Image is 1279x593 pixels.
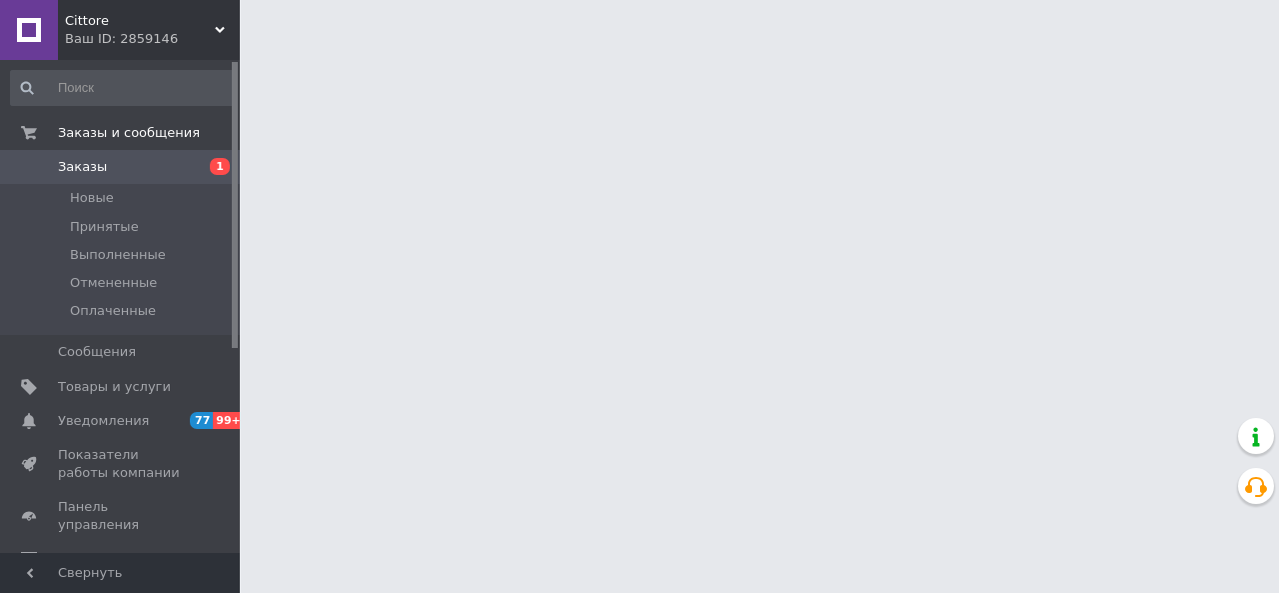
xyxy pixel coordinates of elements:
[10,70,236,106] input: Поиск
[70,246,166,264] span: Выполненные
[58,412,149,430] span: Уведомления
[58,158,107,176] span: Заказы
[58,124,200,142] span: Заказы и сообщения
[70,274,157,292] span: Отмененные
[58,551,111,569] span: Отзывы
[58,446,185,482] span: Показатели работы компании
[190,412,213,429] span: 77
[210,158,230,175] span: 1
[70,218,139,236] span: Принятые
[58,498,185,534] span: Панель управления
[65,30,240,48] div: Ваш ID: 2859146
[58,378,171,396] span: Товары и услуги
[70,189,114,207] span: Новые
[58,343,136,361] span: Сообщения
[213,412,246,429] span: 99+
[65,12,215,30] span: Cittore
[70,302,156,320] span: Оплаченные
